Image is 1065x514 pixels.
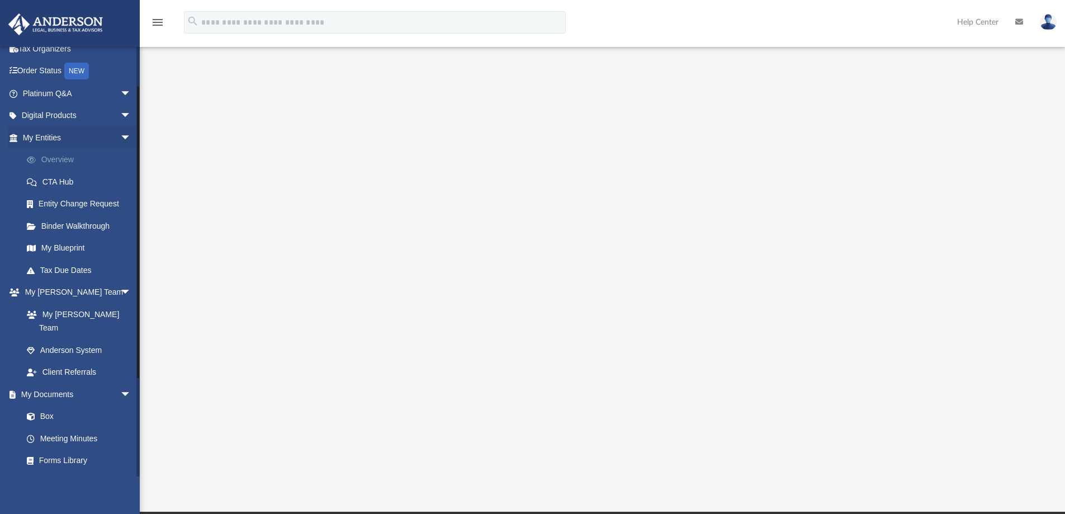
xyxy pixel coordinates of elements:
a: Meeting Minutes [16,427,143,450]
span: arrow_drop_down [120,105,143,128]
a: menu [151,21,164,29]
span: arrow_drop_down [120,281,143,304]
a: My Blueprint [16,237,143,260]
a: Order StatusNEW [8,60,148,83]
img: Anderson Advisors Platinum Portal [5,13,106,35]
a: Platinum Q&Aarrow_drop_down [8,82,148,105]
a: Digital Productsarrow_drop_down [8,105,148,127]
a: Binder Walkthrough [16,215,148,237]
a: My Documentsarrow_drop_down [8,383,143,405]
i: search [187,15,199,27]
a: Anderson System [16,339,143,361]
span: arrow_drop_down [120,82,143,105]
a: Tax Organizers [8,37,148,60]
a: My Entitiesarrow_drop_down [8,126,148,149]
span: arrow_drop_down [120,126,143,149]
a: Tax Due Dates [16,259,148,281]
a: CTA Hub [16,171,148,193]
a: Client Referrals [16,361,143,384]
a: Overview [16,149,148,171]
img: User Pic [1040,14,1057,30]
a: Forms Library [16,450,137,472]
a: Notarize [16,471,143,494]
a: My [PERSON_NAME] Teamarrow_drop_down [8,281,143,304]
div: NEW [64,63,89,79]
i: menu [151,16,164,29]
a: Box [16,405,137,428]
a: My [PERSON_NAME] Team [16,303,137,339]
a: Entity Change Request [16,193,148,215]
span: arrow_drop_down [120,383,143,406]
